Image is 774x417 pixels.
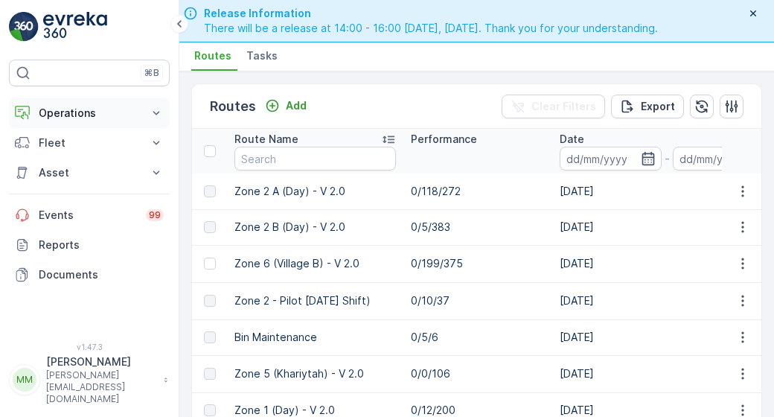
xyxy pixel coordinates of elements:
p: Fleet [39,136,140,150]
p: 99 [149,209,161,221]
td: Zone 6 (Village B) - V 2.0 [227,245,403,282]
p: [PERSON_NAME][EMAIL_ADDRESS][DOMAIN_NAME] [46,369,156,405]
div: Toggle Row Selected [204,404,216,416]
button: Fleet [9,128,170,158]
div: Toggle Row Selected [204,295,216,307]
img: logo_light-DOdMpM7g.png [43,12,107,42]
td: Zone 2 B (Day) - V 2.0 [227,209,403,245]
input: Search [234,147,396,171]
p: Documents [39,267,164,282]
div: Toggle Row Selected [204,185,216,197]
p: Add [286,98,307,113]
button: Clear Filters [502,95,605,118]
p: Routes [210,96,256,117]
p: Date [560,132,584,147]
span: Tasks [246,48,278,63]
div: Toggle Row Selected [204,368,216,380]
p: Export [641,99,675,114]
button: Operations [9,98,170,128]
p: Operations [39,106,140,121]
p: [PERSON_NAME] [46,354,156,369]
p: Performance [411,132,477,147]
td: Bin Maintenance [227,319,403,355]
a: Documents [9,260,170,290]
td: Zone 2 - Pilot [DATE] Shift) [227,282,403,319]
p: Route Name [234,132,298,147]
a: Events99 [9,200,170,230]
button: MM[PERSON_NAME][PERSON_NAME][EMAIL_ADDRESS][DOMAIN_NAME] [9,354,170,405]
p: ⌘B [144,67,159,79]
td: 0/118/272 [403,174,552,209]
span: Release Information [204,6,658,21]
span: There will be a release at 14:00 - 16:00 [DATE], [DATE]. Thank you for your understanding. [204,21,658,36]
input: dd/mm/yyyy [560,147,662,171]
div: MM [13,368,36,392]
button: Asset [9,158,170,188]
button: Add [259,97,313,115]
td: 0/5/6 [403,319,552,355]
td: 0/0/106 [403,355,552,392]
p: Asset [39,165,140,180]
a: Reports [9,230,170,260]
p: - [665,150,670,168]
td: 0/5/383 [403,209,552,245]
p: Clear Filters [531,99,596,114]
div: Toggle Row Selected [204,221,216,233]
td: Zone 5 (Khariytah) - V 2.0 [227,355,403,392]
div: Toggle Row Selected [204,331,216,343]
img: logo [9,12,39,42]
button: Export [611,95,684,118]
td: Zone 2 A (Day) - V 2.0 [227,174,403,209]
td: 0/199/375 [403,245,552,282]
p: Events [39,208,137,223]
td: 0/10/37 [403,282,552,319]
p: Reports [39,238,164,252]
span: Routes [194,48,231,63]
div: Toggle Row Selected [204,258,216,270]
span: v 1.47.3 [9,343,170,351]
